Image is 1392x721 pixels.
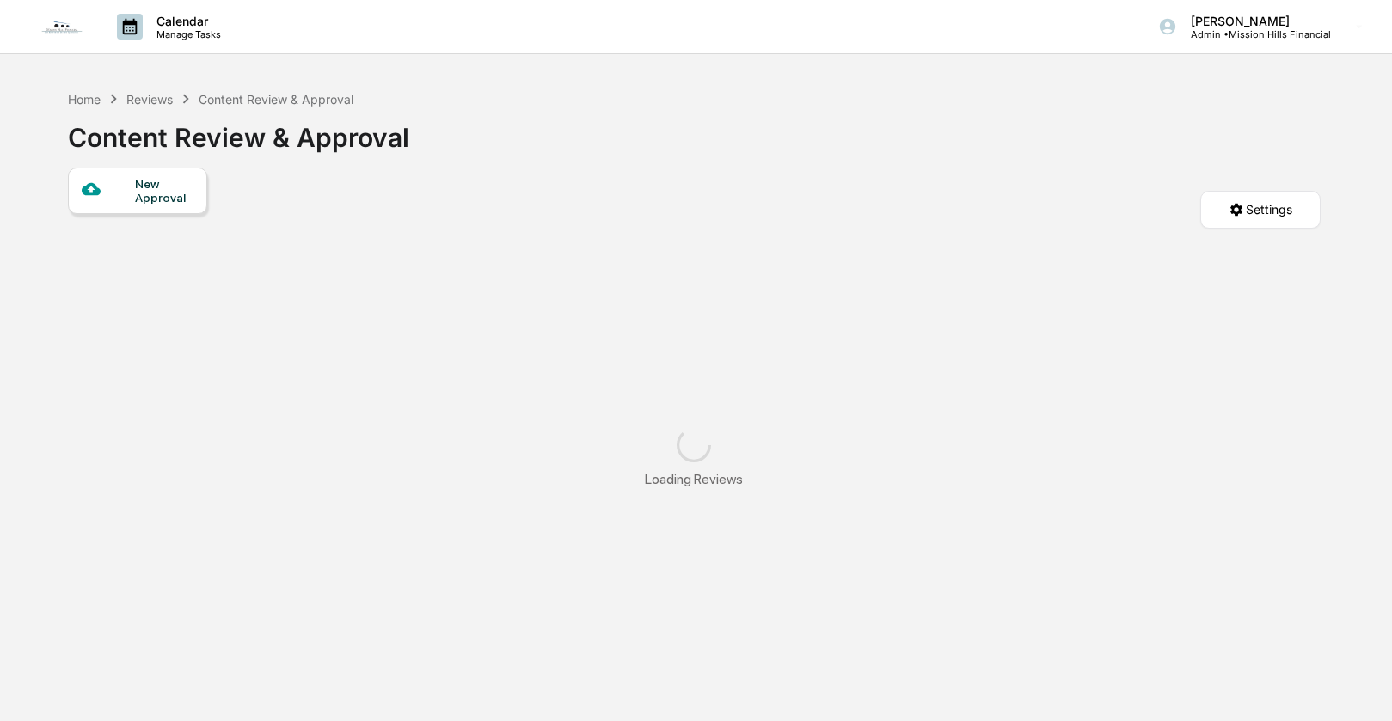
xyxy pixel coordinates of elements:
button: Settings [1200,191,1321,229]
div: Home [68,92,101,107]
img: logo [41,21,83,34]
div: Content Review & Approval [68,108,409,153]
p: Calendar [143,14,230,28]
div: New Approval [135,177,193,205]
p: Admin • Mission Hills Financial [1177,28,1331,40]
p: Manage Tasks [143,28,230,40]
div: Content Review & Approval [199,92,353,107]
div: Loading Reviews [645,471,743,487]
p: [PERSON_NAME] [1177,14,1331,28]
div: Reviews [126,92,173,107]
